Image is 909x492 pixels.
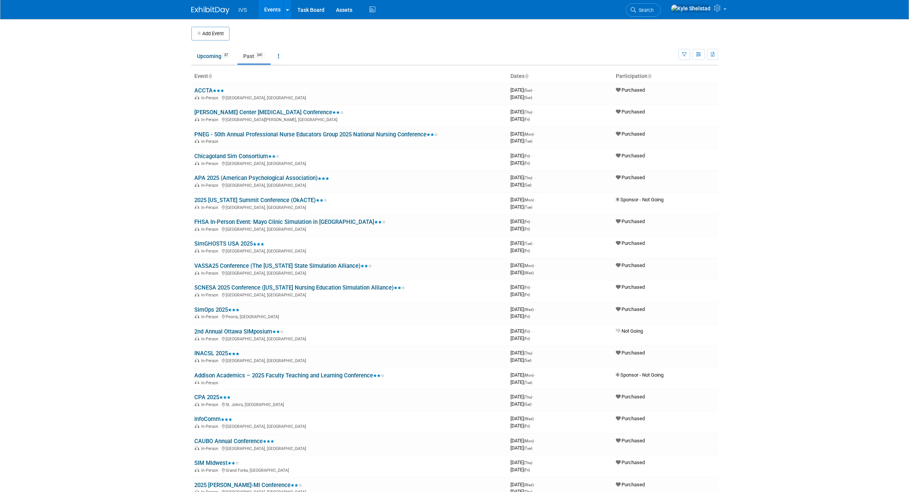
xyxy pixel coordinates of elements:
[195,139,199,143] img: In-Person Event
[194,401,504,407] div: St. John's, [GEOGRAPHIC_DATA]
[616,197,664,202] span: Sponsor - Not Going
[524,285,530,290] span: (Fri)
[524,161,530,165] span: (Fri)
[535,197,536,202] span: -
[616,438,645,443] span: Purchased
[616,482,645,487] span: Purchased
[191,27,229,40] button: Add Event
[195,183,199,187] img: In-Person Event
[533,460,534,465] span: -
[201,161,221,166] span: In-Person
[201,271,221,276] span: In-Person
[535,262,536,268] span: -
[510,87,534,93] span: [DATE]
[201,95,221,100] span: In-Person
[194,357,504,363] div: [GEOGRAPHIC_DATA], [GEOGRAPHIC_DATA]
[201,205,221,210] span: In-Person
[524,373,534,377] span: (Mon)
[201,424,221,429] span: In-Person
[616,350,645,356] span: Purchased
[194,175,329,181] a: APA 2025 (American Psychological Association)
[636,7,654,13] span: Search
[531,153,532,159] span: -
[195,205,199,209] img: In-Person Event
[524,264,534,268] span: (Mon)
[616,218,645,224] span: Purchased
[535,416,536,421] span: -
[510,445,532,451] span: [DATE]
[201,446,221,451] span: In-Person
[616,109,645,115] span: Purchased
[510,306,536,312] span: [DATE]
[195,293,199,296] img: In-Person Event
[524,293,530,297] span: (Fri)
[208,73,212,79] a: Sort by Event Name
[510,372,536,378] span: [DATE]
[613,70,718,83] th: Participation
[510,313,530,319] span: [DATE]
[194,109,344,116] a: [PERSON_NAME] Center [MEDICAL_DATA] Conference
[195,249,199,252] img: In-Person Event
[524,314,530,319] span: (Fri)
[194,335,504,341] div: [GEOGRAPHIC_DATA], [GEOGRAPHIC_DATA]
[535,482,536,487] span: -
[510,204,532,210] span: [DATE]
[616,306,645,312] span: Purchased
[524,249,530,253] span: (Fri)
[524,417,534,421] span: (Wed)
[194,445,504,451] div: [GEOGRAPHIC_DATA], [GEOGRAPHIC_DATA]
[510,116,530,122] span: [DATE]
[510,482,536,487] span: [DATE]
[194,313,504,319] div: Peoria, [GEOGRAPHIC_DATA]
[239,7,247,13] span: IVS
[201,249,221,254] span: In-Person
[535,131,536,137] span: -
[194,291,504,298] div: [GEOGRAPHIC_DATA], [GEOGRAPHIC_DATA]
[194,467,504,473] div: Grand Forks, [GEOGRAPHIC_DATA]
[194,482,302,489] a: 2025 [PERSON_NAME]-MI Conference
[524,95,532,100] span: (Sun)
[510,423,530,429] span: [DATE]
[616,284,645,290] span: Purchased
[201,183,221,188] span: In-Person
[191,49,236,63] a: Upcoming37
[616,394,645,400] span: Purchased
[524,402,531,406] span: (Sat)
[194,197,327,204] a: 2025 [US_STATE] Summit Conference (OkACTE)
[194,240,264,247] a: SimGHOSTS USA 2025
[524,380,532,385] span: (Tue)
[194,262,372,269] a: VASSA25 Conference (The [US_STATE] State Simulation Alliance)
[201,468,221,473] span: In-Person
[510,109,534,115] span: [DATE]
[524,88,532,92] span: (Sun)
[510,248,530,253] span: [DATE]
[616,416,645,421] span: Purchased
[194,372,384,379] a: Addison Academics – 2025 Faculty Teaching and Learning Conference
[195,337,199,340] img: In-Person Event
[524,132,534,136] span: (Mon)
[507,70,613,83] th: Dates
[524,358,531,363] span: (Sat)
[194,284,405,291] a: SCNESA 2025 Conference ([US_STATE] Nursing Education Simulation Alliance)
[194,226,504,232] div: [GEOGRAPHIC_DATA], [GEOGRAPHIC_DATA]
[194,160,504,166] div: [GEOGRAPHIC_DATA], [GEOGRAPHIC_DATA]
[201,337,221,341] span: In-Person
[195,271,199,275] img: In-Person Event
[510,401,531,407] span: [DATE]
[524,395,532,399] span: (Thu)
[531,284,532,290] span: -
[194,131,438,138] a: PNEG - 50th Annual Professional Nurse Educators Group 2025 National Nursing Conference
[195,468,199,472] img: In-Person Event
[533,175,534,180] span: -
[510,467,530,473] span: [DATE]
[510,270,534,275] span: [DATE]
[194,423,504,429] div: [GEOGRAPHIC_DATA], [GEOGRAPHIC_DATA]
[201,402,221,407] span: In-Person
[524,439,534,443] span: (Mon)
[194,116,504,122] div: [GEOGRAPHIC_DATA][PERSON_NAME], [GEOGRAPHIC_DATA]
[616,328,643,334] span: Not Going
[616,240,645,246] span: Purchased
[195,227,199,231] img: In-Person Event
[195,380,199,384] img: In-Person Event
[510,284,532,290] span: [DATE]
